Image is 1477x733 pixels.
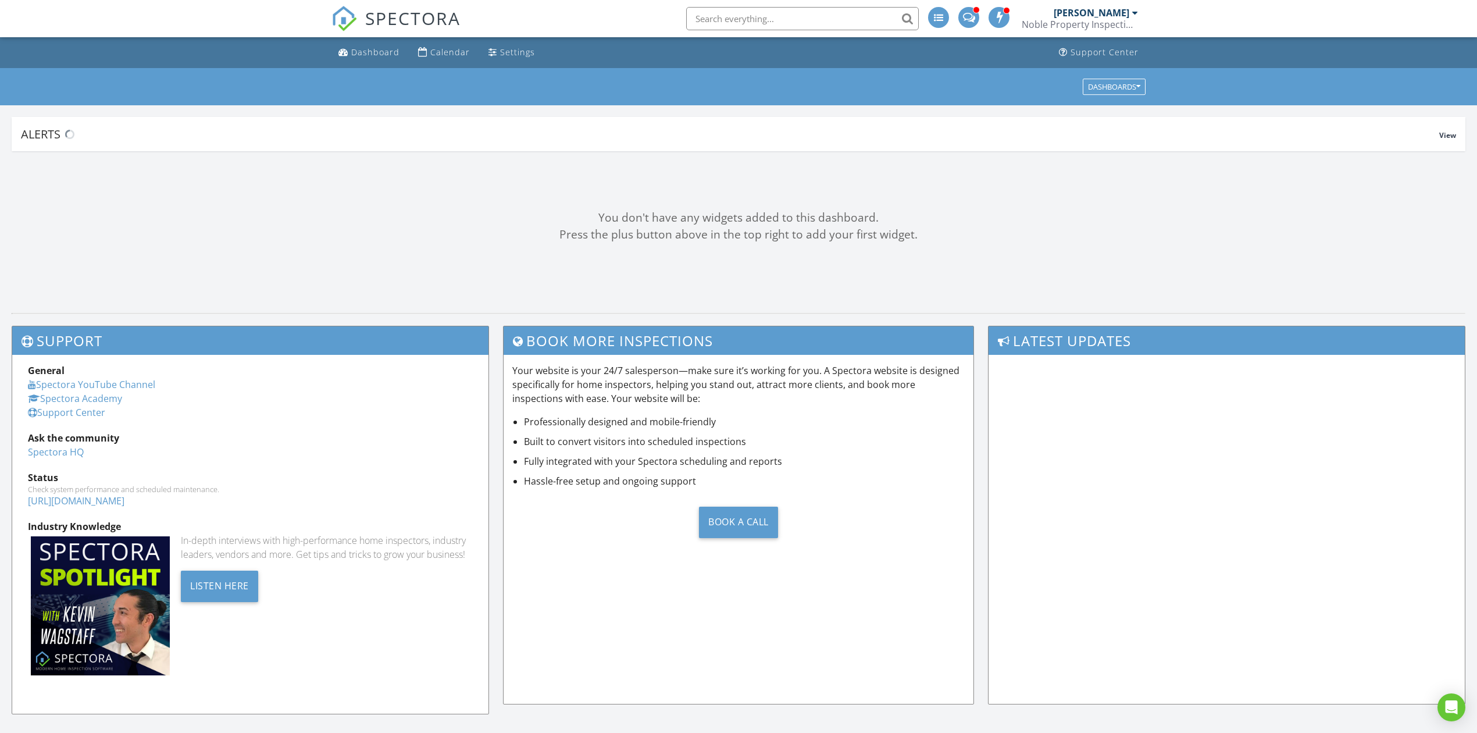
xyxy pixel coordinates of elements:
div: Industry Knowledge [28,519,473,533]
div: Noble Property Inspections [1022,19,1138,30]
div: Calendar [430,47,470,58]
div: Status [28,471,473,485]
h3: Support [12,326,488,355]
div: Alerts [21,126,1439,142]
h3: Book More Inspections [504,326,973,355]
span: SPECTORA [365,6,461,30]
a: Settings [484,42,540,63]
a: Calendar [413,42,475,63]
a: Book a Call [512,497,964,547]
a: Dashboard [334,42,404,63]
img: Spectoraspolightmain [31,536,170,675]
strong: General [28,364,65,377]
a: Spectora Academy [28,392,122,405]
div: Check system performance and scheduled maintenance. [28,485,473,494]
li: Built to convert visitors into scheduled inspections [524,435,964,449]
div: Press the plus button above in the top right to add your first widget. [12,226,1465,243]
div: Ask the community [28,431,473,445]
span: View [1439,130,1456,140]
button: Dashboards [1083,79,1146,95]
div: You don't have any widgets added to this dashboard. [12,209,1465,226]
input: Search everything... [686,7,919,30]
a: [URL][DOMAIN_NAME] [28,494,124,507]
a: SPECTORA [331,16,461,40]
div: Open Intercom Messenger [1437,693,1465,721]
div: Dashboard [351,47,399,58]
a: Spectora YouTube Channel [28,378,155,391]
li: Professionally designed and mobile-friendly [524,415,964,429]
div: Support Center [1071,47,1139,58]
div: Book a Call [699,507,778,538]
p: Your website is your 24/7 salesperson—make sure it’s working for you. A Spectora website is desig... [512,364,964,405]
h3: Latest Updates [989,326,1465,355]
li: Hassle-free setup and ongoing support [524,474,964,488]
li: Fully integrated with your Spectora scheduling and reports [524,454,964,468]
a: Support Center [1054,42,1143,63]
a: Spectora HQ [28,446,84,458]
div: In-depth interviews with high-performance home inspectors, industry leaders, vendors and more. Ge... [181,533,473,561]
img: The Best Home Inspection Software - Spectora [331,6,357,31]
a: Listen Here [181,579,258,592]
div: [PERSON_NAME] [1054,7,1129,19]
div: Settings [500,47,535,58]
div: Dashboards [1088,83,1140,91]
a: Support Center [28,406,105,419]
div: Listen Here [181,571,258,602]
